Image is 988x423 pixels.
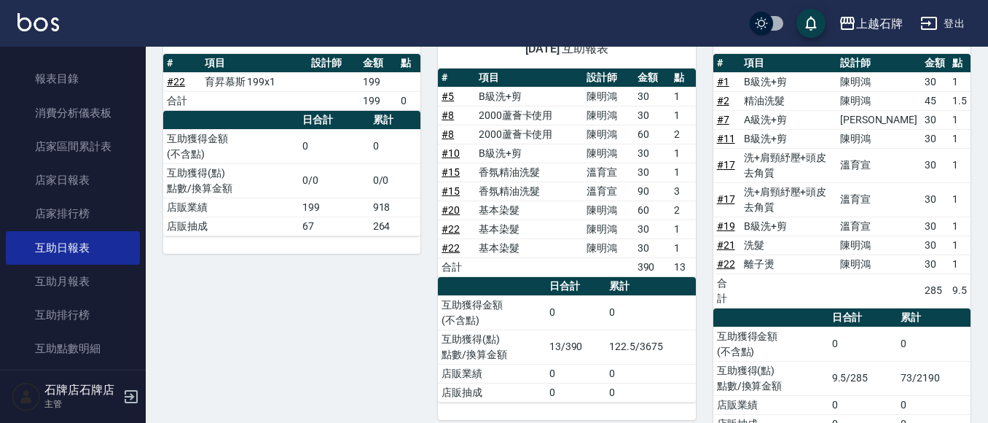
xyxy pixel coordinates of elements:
td: 育昇慕斯 199x1 [201,72,308,91]
td: 合計 [438,257,475,276]
td: 285 [921,273,949,308]
td: 互助獲得(點) 點數/換算金額 [438,330,545,364]
td: 店販業績 [713,395,828,414]
td: 0 [828,395,898,414]
td: B級洗+剪 [740,72,836,91]
th: 累計 [605,277,696,296]
td: 店販業績 [163,198,299,217]
td: 30 [921,217,949,236]
td: 0 [897,395,971,414]
td: 溫育宣 [836,182,921,217]
th: 項目 [740,54,836,73]
a: #20 [442,204,460,216]
td: 90 [634,182,671,201]
h5: 石牌店石牌店 [44,383,119,397]
td: 互助獲得金額 (不含點) [438,295,545,330]
td: 店販抽成 [163,217,299,236]
td: 30 [634,106,671,125]
a: 店家排行榜 [6,197,140,230]
td: 0/0 [369,163,421,198]
td: 陳明鴻 [583,144,633,163]
th: 金額 [634,69,671,88]
td: 30 [634,87,671,106]
td: 1 [949,72,971,91]
td: 1 [670,106,696,125]
td: 1 [949,217,971,236]
td: 溫育宣 [583,182,633,201]
td: 45 [921,91,949,110]
td: 0 [546,383,605,402]
td: 陳明鴻 [836,129,921,148]
td: 0 [546,364,605,383]
a: #22 [167,76,185,88]
td: 1 [670,163,696,182]
td: 264 [369,217,421,236]
table: a dense table [438,69,695,277]
td: 30 [921,255,949,273]
a: 店家日報表 [6,163,140,197]
td: 陳明鴻 [583,238,633,257]
td: 1 [670,238,696,257]
th: 點 [397,54,421,73]
th: # [438,69,475,88]
td: 60 [634,125,671,144]
td: 0 [397,91,421,110]
a: 互助排行榜 [6,298,140,332]
td: B級洗+剪 [740,217,836,236]
a: #8 [442,128,454,140]
td: 30 [634,220,671,238]
td: 洗+肩頸紓壓+頭皮去角質 [740,182,836,217]
td: 67 [299,217,369,236]
a: #22 [717,258,735,270]
td: 1 [949,255,971,273]
td: 1 [670,144,696,163]
td: 2 [670,201,696,220]
table: a dense table [713,54,971,308]
td: 香氛精油洗髮 [475,163,584,182]
td: 香氛精油洗髮 [475,182,584,201]
td: 2000蘆薈卡使用 [475,106,584,125]
th: 日合計 [299,111,369,130]
td: 合計 [163,91,201,110]
td: 199 [359,91,397,110]
td: 陳明鴻 [836,72,921,91]
a: #17 [717,159,735,171]
a: #8 [442,109,454,121]
td: 陳明鴻 [836,236,921,255]
td: 1 [949,236,971,255]
img: Person [12,382,41,411]
a: #15 [442,166,460,178]
td: 離子燙 [740,255,836,273]
td: 30 [921,129,949,148]
td: 390 [634,257,671,276]
td: 1 [670,220,696,238]
td: 0 [546,295,605,330]
img: Logo [17,13,59,31]
a: 互助點數明細 [6,332,140,365]
td: 1.5 [949,91,971,110]
td: 陳明鴻 [836,255,921,273]
td: 互助獲得(點) 點數/換算金額 [713,361,828,395]
td: 1 [949,129,971,148]
table: a dense table [163,111,420,236]
td: 洗髮 [740,236,836,255]
a: 互助業績報表 [6,366,140,400]
td: 0 [605,295,696,330]
th: 日合計 [546,277,605,296]
td: 基本染髮 [475,238,584,257]
td: 13 [670,257,696,276]
td: 陳明鴻 [583,201,633,220]
th: 點 [949,54,971,73]
td: 1 [949,182,971,217]
td: B級洗+剪 [475,144,584,163]
th: 累計 [369,111,421,130]
th: 點 [670,69,696,88]
a: #22 [442,242,460,254]
td: 60 [634,201,671,220]
td: 3 [670,182,696,201]
td: B級洗+剪 [740,129,836,148]
td: 0 [369,129,421,163]
a: #22 [442,223,460,235]
td: 1 [670,87,696,106]
th: 金額 [359,54,397,73]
